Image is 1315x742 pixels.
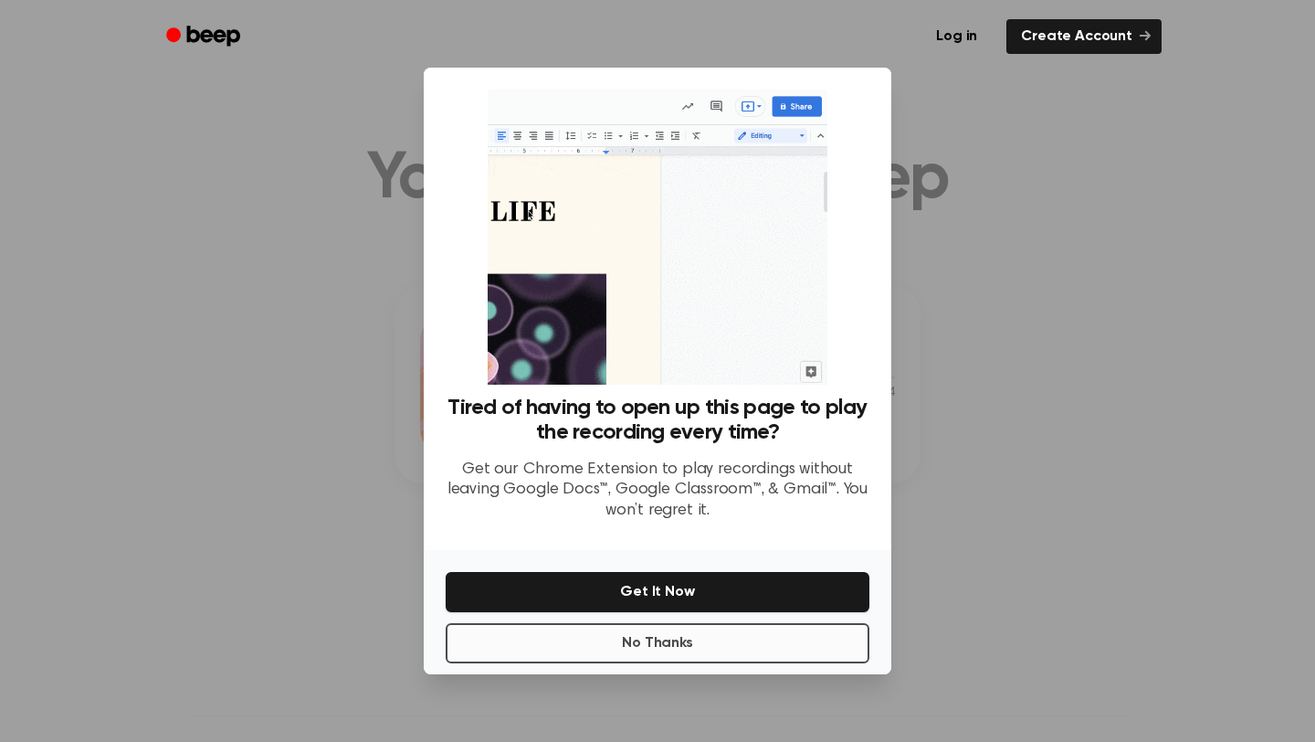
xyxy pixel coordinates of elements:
button: No Thanks [446,623,869,663]
h3: Tired of having to open up this page to play the recording every time? [446,396,869,445]
button: Get It Now [446,572,869,612]
img: Beep extension in action [488,90,826,385]
p: Get our Chrome Extension to play recordings without leaving Google Docs™, Google Classroom™, & Gm... [446,460,869,522]
a: Log in [918,16,995,58]
a: Beep [153,19,257,55]
a: Create Account [1006,19,1162,54]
